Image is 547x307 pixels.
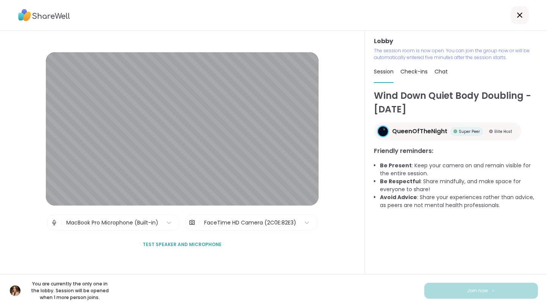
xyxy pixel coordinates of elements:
button: Test speaker and microphone [140,237,225,252]
img: Super Peer [453,129,457,133]
p: You are currently the only one in the lobby. Session will be opened when 1 more person joins. [27,281,112,301]
img: Camera [189,215,195,230]
span: Chat [434,68,448,75]
span: QueenOfTheNight [392,127,447,136]
span: Join now [467,287,488,294]
div: FaceTime HD Camera (2C0E:82E3) [204,219,296,227]
span: Session [374,68,394,75]
p: The session room is now open. You can join the group now or will be automatically entered five mi... [374,47,538,61]
li: : Share your experiences rather than advice, as peers are not mental health professionals. [380,193,538,209]
img: QueenOfTheNight [378,126,388,136]
span: Test speaker and microphone [143,241,222,248]
span: | [61,215,63,230]
img: shelleehance [10,285,20,296]
img: ShareWell Logo [18,6,70,24]
b: Avoid Advice [380,193,417,201]
h3: Friendly reminders: [374,146,538,156]
b: Be Respectful [380,178,420,185]
li: : Keep your camera on and remain visible for the entire session. [380,162,538,178]
div: MacBook Pro Microphone (Built-in) [66,219,158,227]
h1: Wind Down Quiet Body Doubling - [DATE] [374,89,538,116]
span: | [198,215,200,230]
li: : Share mindfully, and make space for everyone to share! [380,178,538,193]
span: Check-ins [400,68,428,75]
b: Be Present [380,162,412,169]
span: Elite Host [494,129,512,134]
button: Join now [424,283,538,299]
span: Super Peer [459,129,480,134]
img: Microphone [51,215,58,230]
a: QueenOfTheNightQueenOfTheNightSuper PeerSuper PeerElite HostElite Host [374,122,521,140]
h3: Lobby [374,37,538,46]
img: ShareWell Logomark [491,288,495,293]
img: Elite Host [489,129,493,133]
